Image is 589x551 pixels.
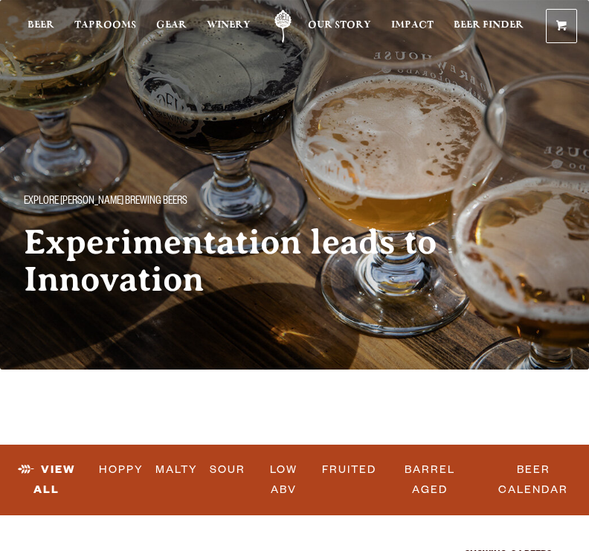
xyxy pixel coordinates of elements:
span: Explore [PERSON_NAME] Brewing Beers [24,193,187,212]
h2: Experimentation leads to Innovation [24,224,565,298]
span: Winery [207,19,251,31]
a: Beer Calendar [477,453,589,507]
a: Gear [156,10,187,43]
span: Taprooms [74,19,136,31]
a: Taprooms [74,10,136,43]
a: Barrel Aged [382,453,477,507]
a: Hoppy [93,453,149,487]
a: Odell Home [265,10,302,43]
a: Winery [207,10,251,43]
span: Our Story [308,19,371,31]
a: Our Story [308,10,371,43]
a: Beer [28,10,54,43]
a: Beer Finder [454,10,524,43]
span: Beer [28,19,54,31]
a: Fruited [316,453,382,487]
span: Beer Finder [454,19,524,31]
span: Impact [391,19,434,31]
a: Impact [391,10,434,43]
span: Gear [156,19,187,31]
a: Low ABV [251,453,316,507]
a: Sour [204,453,251,487]
a: Malty [149,453,204,487]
